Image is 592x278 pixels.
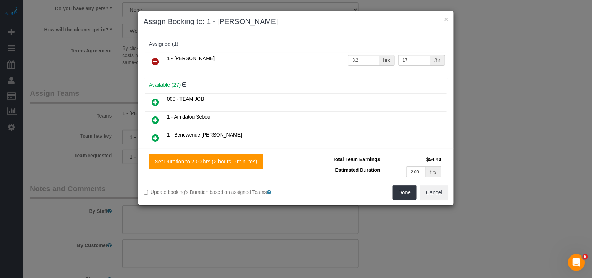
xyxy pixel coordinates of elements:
td: Total Team Earnings [301,154,382,165]
h4: Available (27) [149,82,443,88]
button: Done [393,185,417,200]
h3: Assign Booking to: 1 - [PERSON_NAME] [144,16,448,27]
span: 000 - TEAM JOB [167,96,204,102]
span: 1 - Benewende [PERSON_NAME] [167,132,242,138]
span: 6 [583,254,588,260]
button: × [444,15,448,23]
div: /hr [430,55,445,66]
input: Update booking's Duration based on assigned Teams [144,190,148,195]
span: 1 - [PERSON_NAME] [167,56,215,61]
td: $54.40 [382,154,443,165]
iframe: Intercom live chat [568,254,585,271]
div: hrs [426,166,441,177]
span: Estimated Duration [335,167,380,173]
div: hrs [379,55,395,66]
span: 1 - Amidatou Sebou [167,114,210,120]
label: Update booking's Duration based on assigned Teams [144,189,291,196]
div: Assigned (1) [149,41,443,47]
button: Cancel [420,185,448,200]
button: Set Duration to 2.00 hrs (2 hours 0 minutes) [149,154,263,169]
